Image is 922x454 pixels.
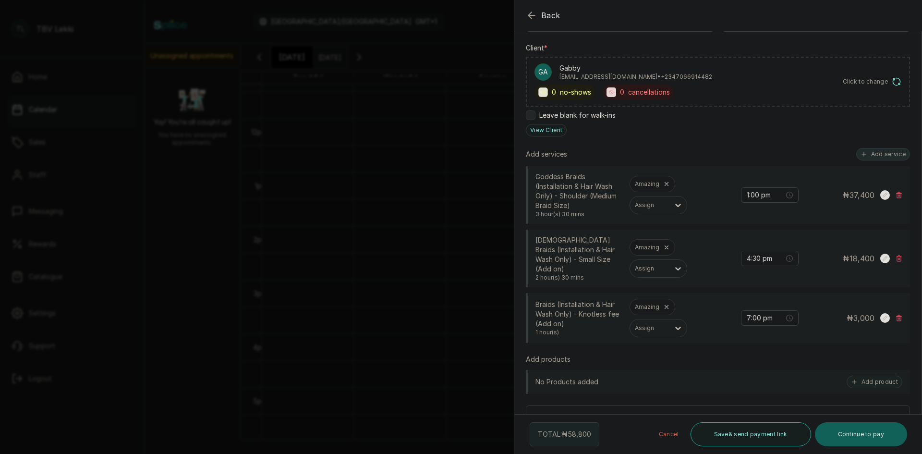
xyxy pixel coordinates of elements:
button: Back [526,10,560,21]
p: 3 hour(s) 30 mins [535,210,622,218]
span: 37,400 [849,190,874,200]
button: Add product [847,376,902,388]
span: Click to change [843,78,888,86]
p: [DEMOGRAPHIC_DATA] Braids (Installation & Hair Wash Only) - Small Size (Add on) [535,235,622,274]
span: Back [541,10,560,21]
span: Leave blank for walk-ins [539,110,616,120]
p: Goddess Braids (Installation & Hair Wash Only) - Shoulder (Medium Braid Size) [535,172,622,210]
p: ₦ [847,312,874,324]
span: 18,400 [849,254,874,263]
p: ₦ [843,253,874,264]
label: Client [526,43,547,53]
p: Add services [526,149,567,159]
button: Save& send payment link [691,422,811,446]
p: Amazing [635,244,659,251]
span: 0 [620,87,624,97]
span: cancellations [628,87,670,97]
p: [EMAIL_ADDRESS][DOMAIN_NAME] • +234 7066914482 [559,73,712,81]
input: Select time [747,253,784,264]
span: 0 [552,87,556,97]
button: View Client [526,124,567,136]
p: Gabby [559,63,712,73]
input: Select time [747,190,784,200]
p: Braids (Installation & Hair Wash Only) - Knotless fee (Add on) [535,300,622,329]
p: 2 hour(s) 30 mins [535,274,622,282]
p: No Products added [535,377,598,387]
button: Add service [856,148,910,160]
button: Click to change [843,77,902,86]
p: TOTAL: ₦ [538,429,591,439]
span: 3,000 [853,313,874,323]
input: Select time [747,313,784,323]
p: Amazing [635,180,659,188]
span: 58,800 [568,430,591,438]
p: Add products [526,355,570,364]
button: Cancel [651,422,687,446]
span: no-shows [560,87,591,97]
p: 1 hour(s) [535,329,622,336]
p: Ga [538,67,548,77]
p: ₦ [843,189,874,201]
p: Amazing [635,303,659,311]
button: Continue to pay [815,422,908,446]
